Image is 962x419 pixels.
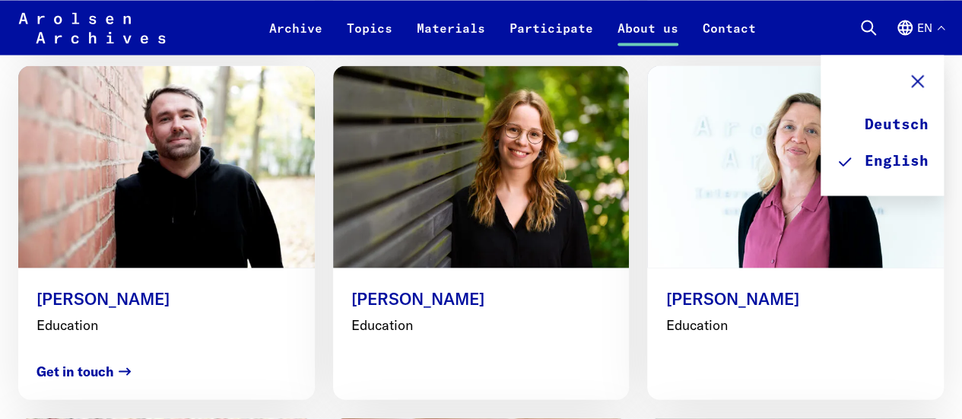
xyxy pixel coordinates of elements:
[257,9,768,46] nav: Primary
[405,18,497,55] a: Materials
[836,106,929,144] a: Deutsch
[836,143,929,180] a: English
[896,18,944,55] button: English, language selection
[37,361,134,381] a: Get in touch
[257,18,335,55] a: Archive
[37,361,114,381] strong: Get in touch
[351,314,611,335] p: Education
[335,18,405,55] a: Topics
[18,65,315,268] img: Henning Wellmann
[37,314,297,335] p: Education
[351,286,611,311] p: [PERSON_NAME]
[691,18,768,55] a: Contact
[665,314,925,335] p: Education
[37,286,297,311] p: [PERSON_NAME]
[497,18,605,55] a: Participate
[647,65,944,268] img: Veronika Fresen
[665,286,925,311] p: [PERSON_NAME]
[333,65,630,268] img: Kristina Becker
[605,18,691,55] a: About us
